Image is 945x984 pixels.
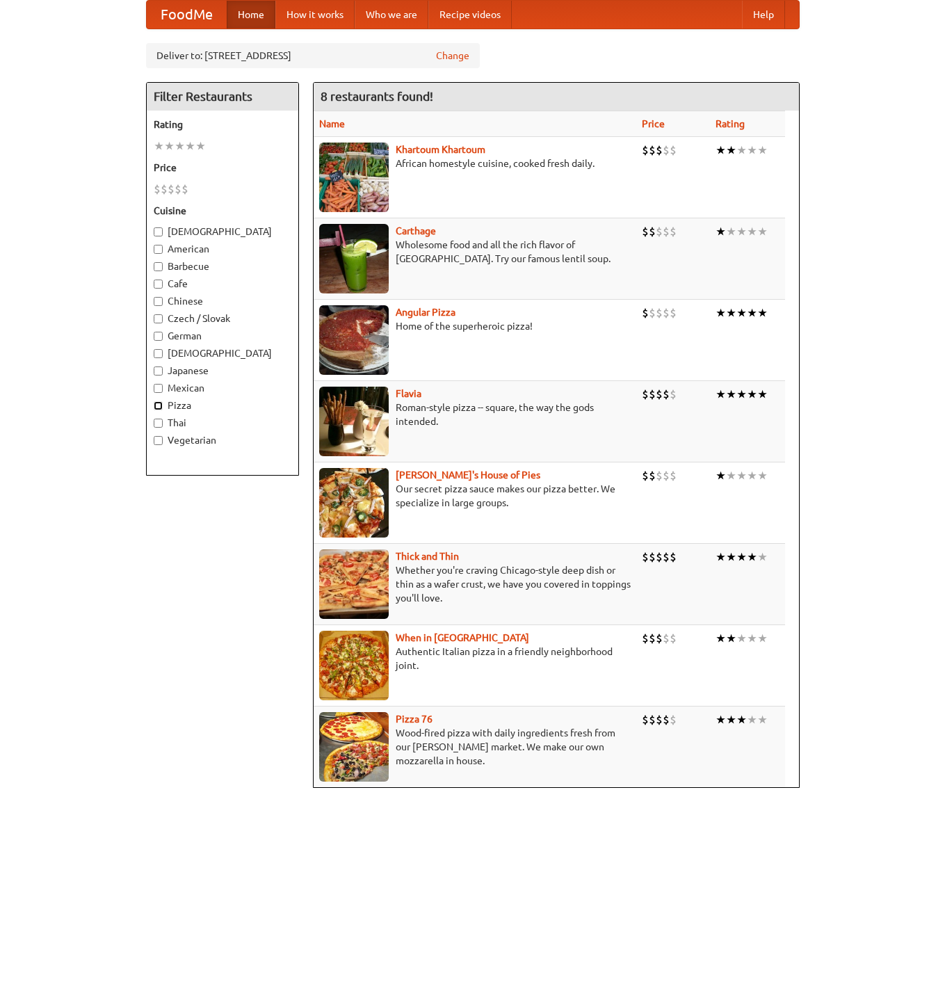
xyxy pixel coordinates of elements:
ng-pluralize: 8 restaurants found! [321,90,433,103]
li: ★ [726,712,736,727]
img: luigis.jpg [319,468,389,538]
li: ★ [747,549,757,565]
a: FoodMe [147,1,227,29]
input: Chinese [154,297,163,306]
li: ★ [716,549,726,565]
li: $ [670,387,677,402]
a: Name [319,118,345,129]
li: ★ [726,305,736,321]
img: carthage.jpg [319,224,389,293]
li: ★ [747,224,757,239]
li: $ [670,631,677,646]
label: Barbecue [154,259,291,273]
label: Vegetarian [154,433,291,447]
li: $ [663,143,670,158]
li: $ [663,387,670,402]
img: flavia.jpg [319,387,389,456]
label: Chinese [154,294,291,308]
li: $ [656,305,663,321]
a: Change [436,49,469,63]
input: Barbecue [154,262,163,271]
li: $ [656,712,663,727]
input: Pizza [154,401,163,410]
li: $ [663,631,670,646]
li: $ [670,549,677,565]
b: Thick and Thin [396,551,459,562]
li: $ [670,712,677,727]
div: Deliver to: [STREET_ADDRESS] [146,43,480,68]
img: wheninrome.jpg [319,631,389,700]
a: Angular Pizza [396,307,455,318]
li: ★ [185,138,195,154]
p: Roman-style pizza -- square, the way the gods intended. [319,401,631,428]
li: ★ [726,224,736,239]
li: $ [649,387,656,402]
input: [DEMOGRAPHIC_DATA] [154,349,163,358]
li: ★ [726,631,736,646]
li: $ [649,712,656,727]
li: $ [656,224,663,239]
li: $ [642,468,649,483]
p: Our secret pizza sauce makes our pizza better. We specialize in large groups. [319,482,631,510]
li: ★ [716,224,726,239]
li: ★ [747,143,757,158]
li: $ [663,305,670,321]
li: $ [642,305,649,321]
h5: Rating [154,118,291,131]
label: Mexican [154,381,291,395]
li: $ [649,143,656,158]
b: Flavia [396,388,421,399]
li: ★ [195,138,206,154]
li: ★ [747,387,757,402]
a: [PERSON_NAME]'s House of Pies [396,469,540,481]
li: ★ [757,143,768,158]
input: Cafe [154,280,163,289]
li: $ [670,224,677,239]
li: $ [670,468,677,483]
li: ★ [716,468,726,483]
p: African homestyle cuisine, cooked fresh daily. [319,156,631,170]
label: Cafe [154,277,291,291]
li: $ [649,631,656,646]
h4: Filter Restaurants [147,83,298,111]
a: How it works [275,1,355,29]
a: Pizza 76 [396,713,433,725]
li: ★ [736,224,747,239]
li: $ [670,305,677,321]
li: $ [175,182,181,197]
li: $ [656,468,663,483]
p: Authentic Italian pizza in a friendly neighborhood joint. [319,645,631,672]
a: When in [GEOGRAPHIC_DATA] [396,632,529,643]
b: Carthage [396,225,436,236]
li: ★ [726,387,736,402]
li: ★ [747,631,757,646]
label: Pizza [154,398,291,412]
img: angular.jpg [319,305,389,375]
li: $ [168,182,175,197]
li: ★ [747,468,757,483]
img: thick.jpg [319,549,389,619]
li: $ [649,549,656,565]
label: Czech / Slovak [154,312,291,325]
li: ★ [716,387,726,402]
a: Recipe videos [428,1,512,29]
li: $ [656,631,663,646]
label: German [154,329,291,343]
label: [DEMOGRAPHIC_DATA] [154,346,291,360]
li: $ [656,387,663,402]
li: ★ [757,631,768,646]
input: Japanese [154,366,163,376]
li: ★ [736,387,747,402]
li: $ [181,182,188,197]
li: ★ [716,143,726,158]
li: ★ [736,468,747,483]
a: Who we are [355,1,428,29]
li: ★ [736,712,747,727]
li: $ [649,305,656,321]
li: $ [154,182,161,197]
a: Help [742,1,785,29]
li: $ [161,182,168,197]
li: $ [663,712,670,727]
